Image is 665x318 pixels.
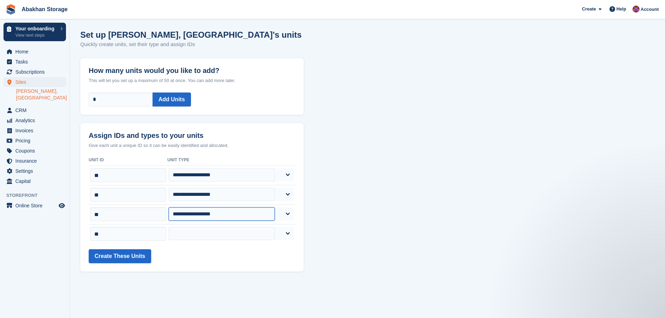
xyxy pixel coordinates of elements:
[15,105,57,115] span: CRM
[3,136,66,146] a: menu
[15,67,57,77] span: Subscriptions
[89,77,295,84] p: This will let you set up a maximum of 50 at once. You can add more later.
[19,3,71,15] a: Abakhan Storage
[89,142,295,149] p: Give each unit a unique ID so it can be easily identified and allocated.
[633,6,640,13] img: William Abakhan
[168,155,295,166] th: Unit Type
[80,30,302,39] h1: Set up [PERSON_NAME], [GEOGRAPHIC_DATA]'s units
[89,155,168,166] th: Unit ID
[3,156,66,166] a: menu
[15,32,57,38] p: View next steps
[15,146,57,156] span: Coupons
[15,57,57,67] span: Tasks
[15,26,57,31] p: Your onboarding
[3,105,66,115] a: menu
[89,249,151,263] button: Create These Units
[3,23,66,41] a: Your onboarding View next steps
[15,77,57,87] span: Sites
[15,116,57,125] span: Analytics
[58,201,66,210] a: Preview store
[89,132,204,140] strong: Assign IDs and types to your units
[3,116,66,125] a: menu
[15,126,57,135] span: Invoices
[616,6,626,13] span: Help
[16,88,66,101] a: [PERSON_NAME], [GEOGRAPHIC_DATA]
[15,166,57,176] span: Settings
[15,176,57,186] span: Capital
[3,47,66,57] a: menu
[3,67,66,77] a: menu
[153,93,191,106] button: Add Units
[3,126,66,135] a: menu
[80,40,302,49] p: Quickly create units, set their type and assign IDs
[6,4,16,15] img: stora-icon-8386f47178a22dfd0bd8f6a31ec36ba5ce8667c1dd55bd0f319d3a0aa187defe.svg
[15,156,57,166] span: Insurance
[3,176,66,186] a: menu
[15,47,57,57] span: Home
[3,146,66,156] a: menu
[3,77,66,87] a: menu
[15,201,57,210] span: Online Store
[641,6,659,13] span: Account
[582,6,596,13] span: Create
[3,57,66,67] a: menu
[3,201,66,210] a: menu
[3,166,66,176] a: menu
[6,192,69,199] span: Storefront
[15,136,57,146] span: Pricing
[89,58,295,75] label: How many units would you like to add?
